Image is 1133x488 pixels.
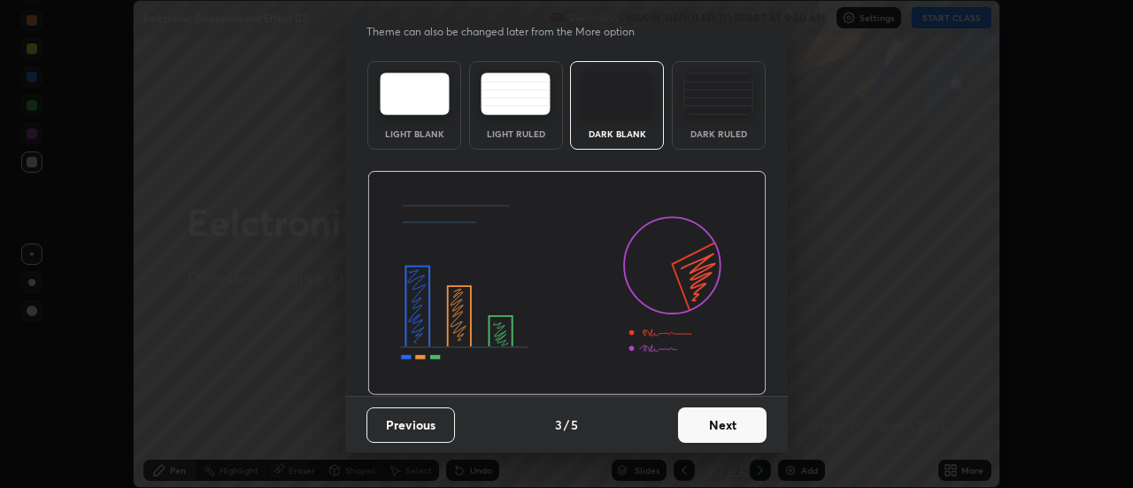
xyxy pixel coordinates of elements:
div: Dark Ruled [683,129,754,138]
h4: 3 [555,415,562,434]
img: lightTheme.e5ed3b09.svg [380,73,450,115]
img: darkThemeBanner.d06ce4a2.svg [367,171,767,396]
h4: / [564,415,569,434]
img: lightRuledTheme.5fabf969.svg [481,73,551,115]
h4: 5 [571,415,578,434]
div: Dark Blank [582,129,652,138]
div: Light Blank [379,129,450,138]
img: darkRuledTheme.de295e13.svg [683,73,753,115]
button: Next [678,407,767,443]
div: Light Ruled [481,129,551,138]
img: darkTheme.f0cc69e5.svg [582,73,652,115]
p: Theme can also be changed later from the More option [366,24,653,40]
button: Previous [366,407,455,443]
